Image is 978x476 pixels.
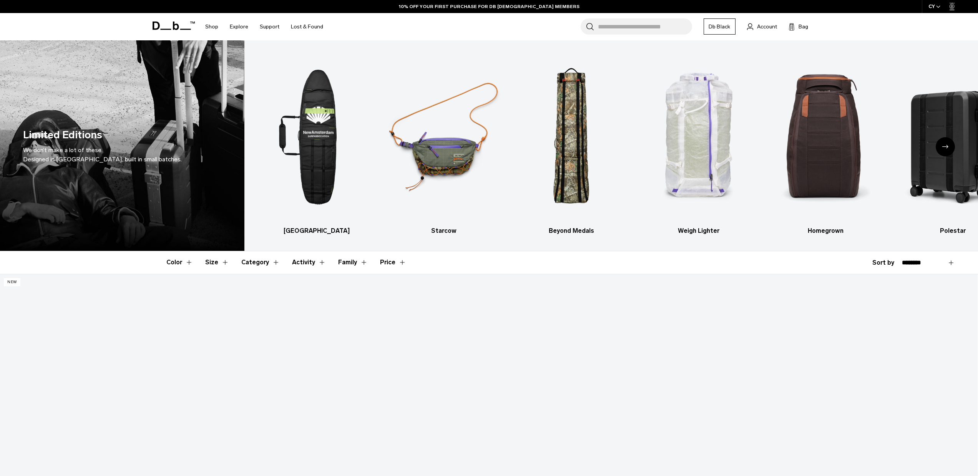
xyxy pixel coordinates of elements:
[199,13,329,40] nav: Main Navigation
[23,146,182,164] p: We don’t make a lot of these. Designed in [GEOGRAPHIC_DATA], built in small batches.
[260,13,279,40] a: Support
[23,127,102,143] h1: Limited Editions
[515,52,628,236] a: Db Beyond Medals
[642,52,756,236] a: Db Weigh Lighter
[292,251,326,274] button: Toggle Filter
[166,251,193,274] button: Toggle Filter
[769,226,883,236] h3: Homegrown
[380,251,406,274] button: Toggle Price
[241,251,280,274] button: Toggle Filter
[799,23,808,31] span: Bag
[789,22,808,31] button: Bag
[757,23,777,31] span: Account
[387,52,501,236] li: 2 / 6
[4,278,20,286] p: New
[642,226,756,236] h3: Weigh Lighter
[291,13,323,40] a: Lost & Found
[387,52,501,222] img: Db
[260,52,374,236] a: Db [GEOGRAPHIC_DATA]
[387,226,501,236] h3: Starcow
[230,13,248,40] a: Explore
[747,22,777,31] a: Account
[515,52,628,236] li: 3 / 6
[936,137,955,156] div: Next slide
[338,251,368,274] button: Toggle Filter
[704,18,736,35] a: Db Black
[642,52,756,236] li: 4 / 6
[769,52,883,236] a: Db Homegrown
[769,52,883,236] li: 5 / 6
[205,251,229,274] button: Toggle Filter
[399,3,579,10] a: 10% OFF YOUR FIRST PURCHASE FOR DB [DEMOGRAPHIC_DATA] MEMBERS
[387,52,501,236] a: Db Starcow
[642,52,756,222] img: Db
[260,52,374,222] img: Db
[205,13,218,40] a: Shop
[260,226,374,236] h3: [GEOGRAPHIC_DATA]
[515,226,628,236] h3: Beyond Medals
[769,52,883,222] img: Db
[515,52,628,222] img: Db
[260,52,374,236] li: 1 / 6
